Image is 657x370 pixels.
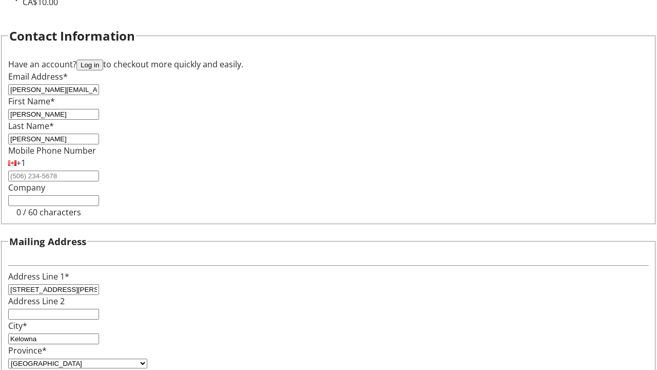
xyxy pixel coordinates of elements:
[8,320,27,331] label: City*
[9,27,135,45] h2: Contact Information
[8,145,96,156] label: Mobile Phone Number
[8,182,45,193] label: Company
[8,120,54,132] label: Last Name*
[76,60,103,70] button: Log in
[8,171,99,181] input: (506) 234-5678
[8,71,68,82] label: Email Address*
[16,207,81,218] tr-character-limit: 0 / 60 characters
[8,295,65,307] label: Address Line 2
[8,284,99,295] input: Address
[8,271,69,282] label: Address Line 1*
[8,96,55,107] label: First Name*
[9,234,86,249] h3: Mailing Address
[8,345,47,356] label: Province*
[8,334,99,344] input: City
[8,58,649,70] div: Have an account? to checkout more quickly and easily.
